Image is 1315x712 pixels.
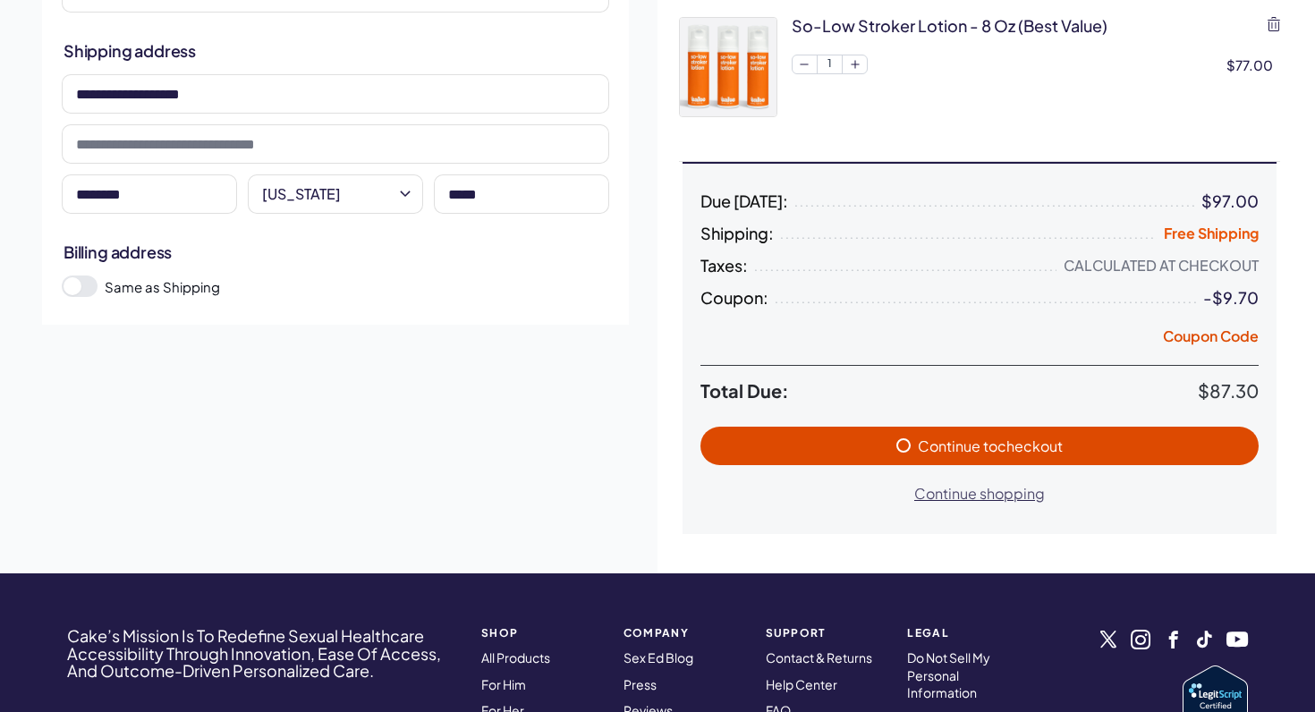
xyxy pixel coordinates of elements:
img: bulklubes_bextvalueArtboard_7_16d11048-5bc0-4d7e-abd8-979925796ee7.jpg [680,18,776,116]
div: $97.00 [1201,192,1259,210]
a: All Products [481,649,550,665]
strong: Legal [907,627,1028,639]
a: Help Center [766,676,837,692]
div: So-Low Stroker Lotion - 8 oz (best value) [792,14,1107,37]
a: For Him [481,676,526,692]
span: Continue shopping [914,484,1045,503]
span: Shipping: [700,225,774,242]
a: Contact & Returns [766,649,872,665]
button: Continue shopping [896,474,1063,513]
div: $77.00 [1226,55,1280,74]
strong: COMPANY [624,627,744,639]
span: Due [DATE]: [700,192,788,210]
div: Calculated at Checkout [1064,257,1259,275]
span: 1 [818,55,843,73]
strong: SHOP [481,627,602,639]
span: Total Due: [700,380,1198,402]
a: Press [624,676,657,692]
span: Free Shipping [1164,224,1259,242]
div: -$9.70 [1203,289,1259,307]
a: Do Not Sell My Personal Information [907,649,990,700]
span: $87.30 [1198,379,1259,402]
span: Taxes: [700,257,748,275]
span: Coupon: [700,289,768,307]
label: Same as Shipping [105,277,609,296]
h2: Shipping address [64,39,607,62]
h4: Cake’s Mission Is To Redefine Sexual Healthcare Accessibility Through Innovation, Ease Of Access,... [67,627,458,680]
h2: Billing address [64,241,607,263]
button: Coupon Code [1163,326,1259,352]
strong: Support [766,627,887,639]
a: Sex Ed Blog [624,649,693,665]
